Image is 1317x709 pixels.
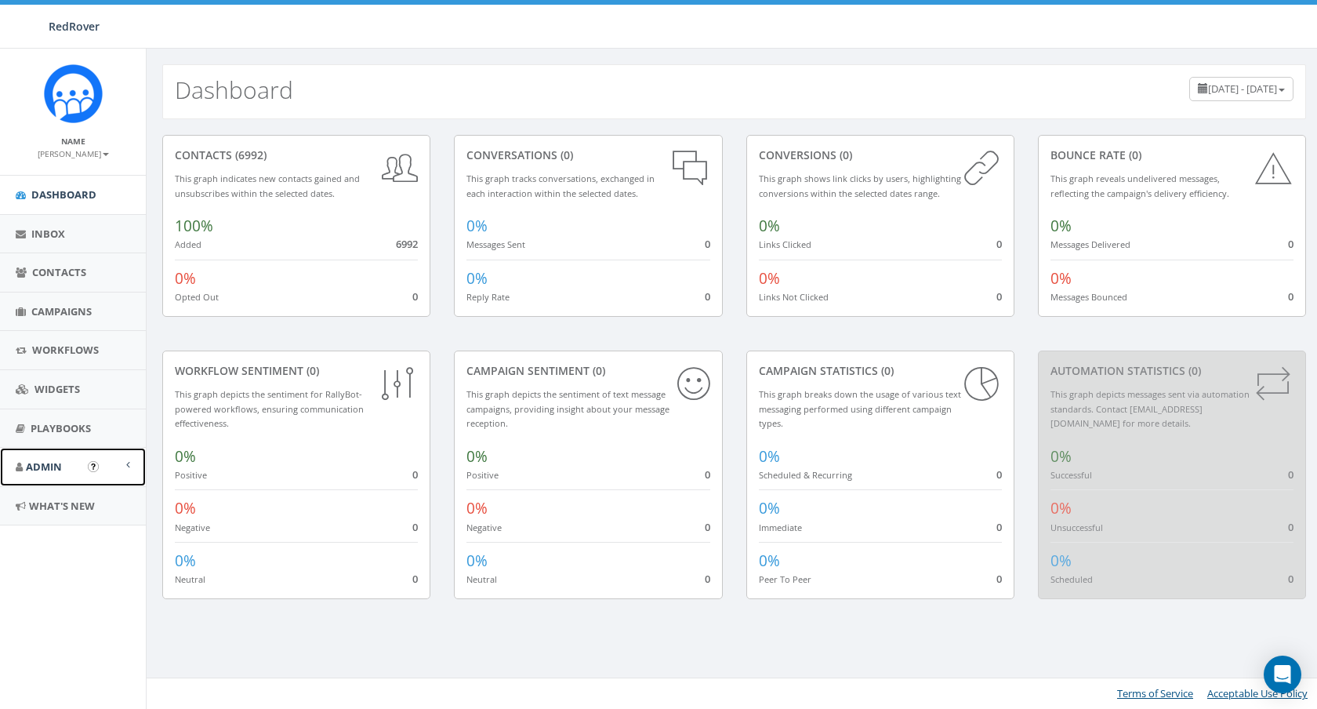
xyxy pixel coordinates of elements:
[1050,573,1093,585] small: Scheduled
[1288,520,1293,534] span: 0
[759,147,1002,163] div: conversions
[1050,173,1229,199] small: This graph reveals undelivered messages, reflecting the campaign's delivery efficiency.
[759,522,802,533] small: Immediate
[1050,268,1072,289] span: 0%
[175,551,196,571] span: 0%
[759,446,780,467] span: 0%
[466,551,488,571] span: 0%
[175,147,418,163] div: contacts
[759,498,780,518] span: 0%
[1050,388,1250,429] small: This graph depicts messages sent via automation standards. Contact [EMAIL_ADDRESS][DOMAIN_NAME] f...
[31,187,96,202] span: Dashboard
[1050,363,1293,379] div: Automation Statistics
[1050,238,1130,250] small: Messages Delivered
[466,498,488,518] span: 0%
[175,268,196,289] span: 0%
[175,291,219,303] small: Opted Out
[31,304,92,318] span: Campaigns
[175,522,210,533] small: Negative
[1208,82,1277,96] span: [DATE] - [DATE]
[759,173,961,199] small: This graph shows link clicks by users, highlighting conversions within the selected dates range.
[759,363,1002,379] div: Campaign Statistics
[1050,446,1072,467] span: 0%
[175,77,293,103] h2: Dashboard
[412,520,418,534] span: 0
[759,268,780,289] span: 0%
[32,265,86,279] span: Contacts
[466,173,655,199] small: This graph tracks conversations, exchanged in each interaction within the selected dates.
[412,572,418,586] span: 0
[175,498,196,518] span: 0%
[26,460,62,474] span: Admin
[1185,363,1201,378] span: (0)
[759,551,780,571] span: 0%
[1288,237,1293,251] span: 0
[759,291,829,303] small: Links Not Clicked
[705,572,710,586] span: 0
[32,343,99,357] span: Workflows
[175,173,360,199] small: This graph indicates new contacts gained and unsubscribes within the selected dates.
[412,289,418,304] span: 0
[1207,686,1308,700] a: Acceptable Use Policy
[466,216,488,236] span: 0%
[38,146,109,160] a: [PERSON_NAME]
[31,421,91,435] span: Playbooks
[396,237,418,251] span: 6992
[466,238,525,250] small: Messages Sent
[759,573,811,585] small: Peer To Peer
[232,147,267,162] span: (6992)
[303,363,319,378] span: (0)
[61,136,85,147] small: Name
[466,522,502,533] small: Negative
[759,469,852,481] small: Scheduled & Recurring
[705,520,710,534] span: 0
[836,147,852,162] span: (0)
[590,363,605,378] span: (0)
[1050,469,1092,481] small: Successful
[44,64,103,123] img: Rally_Corp_Icon.png
[878,363,894,378] span: (0)
[996,467,1002,482] span: 0
[1050,147,1293,163] div: Bounce Rate
[996,520,1002,534] span: 0
[705,289,710,304] span: 0
[466,147,709,163] div: conversations
[1126,147,1141,162] span: (0)
[1264,656,1301,693] div: Open Intercom Messenger
[175,216,213,236] span: 100%
[34,382,80,396] span: Widgets
[1050,551,1072,571] span: 0%
[49,19,100,34] span: RedRover
[759,388,961,429] small: This graph breaks down the usage of various text messaging performed using different campaign types.
[996,572,1002,586] span: 0
[1288,572,1293,586] span: 0
[88,461,99,472] button: Open In-App Guide
[557,147,573,162] span: (0)
[175,573,205,585] small: Neutral
[175,388,364,429] small: This graph depicts the sentiment for RallyBot-powered workflows, ensuring communication effective...
[412,467,418,482] span: 0
[1050,291,1127,303] small: Messages Bounced
[175,446,196,467] span: 0%
[466,573,497,585] small: Neutral
[175,238,201,250] small: Added
[31,227,65,241] span: Inbox
[996,289,1002,304] span: 0
[1117,686,1193,700] a: Terms of Service
[705,237,710,251] span: 0
[466,363,709,379] div: Campaign Sentiment
[996,237,1002,251] span: 0
[1050,216,1072,236] span: 0%
[466,469,499,481] small: Positive
[466,388,669,429] small: This graph depicts the sentiment of text message campaigns, providing insight about your message ...
[705,467,710,482] span: 0
[759,238,811,250] small: Links Clicked
[1050,498,1072,518] span: 0%
[1288,289,1293,304] span: 0
[175,363,418,379] div: Workflow Sentiment
[759,216,780,236] span: 0%
[38,148,109,159] small: [PERSON_NAME]
[466,291,510,303] small: Reply Rate
[175,469,207,481] small: Positive
[1050,522,1103,533] small: Unsuccessful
